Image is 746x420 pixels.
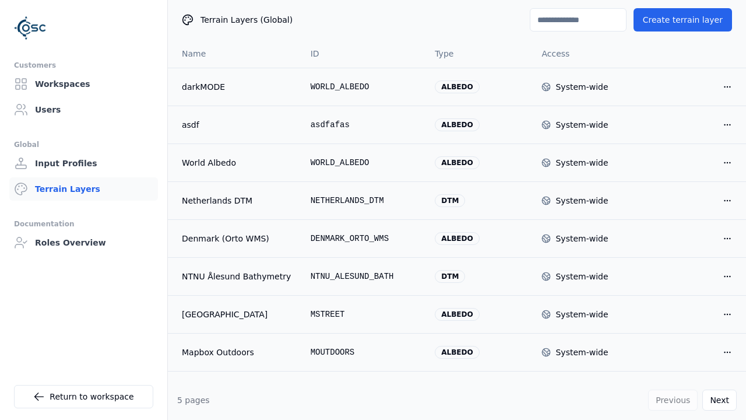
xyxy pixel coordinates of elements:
div: Documentation [14,217,153,231]
a: [GEOGRAPHIC_DATA] [182,309,292,320]
span: Terrain Layers (Global) [200,14,293,26]
div: System-wide [555,119,608,131]
div: WORLD_ALBEDO [311,81,417,93]
a: Workspaces [9,72,158,96]
div: albedo [435,346,479,359]
a: Users [9,98,158,121]
a: Netherlands DTM [182,195,292,206]
a: Terrain Layers [9,177,158,201]
div: albedo [435,308,479,321]
div: WORLD_ALBEDO [311,157,417,169]
a: Return to workspace [14,385,153,408]
a: Roles Overview [9,231,158,254]
div: System-wide [555,233,608,244]
div: System-wide [555,271,608,282]
div: System-wide [555,157,608,169]
img: Logo [14,12,47,44]
th: Type [425,40,532,68]
div: DENMARK_ORTO_WMS [311,233,417,244]
div: System-wide [555,309,608,320]
div: albedo [435,156,479,169]
th: Access [532,40,639,68]
div: System-wide [555,81,608,93]
div: dtm [435,194,465,207]
a: darkMODE [182,81,292,93]
div: MOUTDOORS [311,346,417,358]
div: dtm [435,270,465,283]
div: NTNU_ALESUND_BATH [311,271,417,282]
div: Global [14,138,153,152]
div: albedo [435,118,479,131]
a: Input Profiles [9,152,158,175]
a: Mapbox Outdoors [182,346,292,358]
div: albedo [435,232,479,245]
button: Next [702,390,737,411]
a: Denmark (Orto WMS) [182,233,292,244]
div: NETHERLANDS_DTM [311,195,417,206]
div: System-wide [555,195,608,206]
div: asdfafas [311,119,417,131]
a: NTNU Ålesund Bathymetry [182,271,292,282]
th: Name [168,40,301,68]
span: 5 pages [177,395,210,405]
th: ID [301,40,426,68]
div: MSTREET [311,309,417,320]
a: asdf [182,119,292,131]
div: System-wide [555,346,608,358]
button: Create terrain layer [634,8,732,32]
a: World Albedo [182,157,292,169]
div: albedo [435,80,479,93]
div: Customers [14,58,153,72]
